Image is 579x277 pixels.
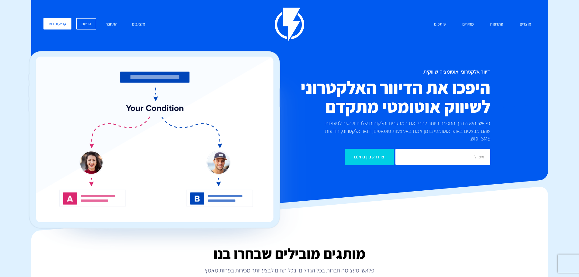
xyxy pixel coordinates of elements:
p: פלאשי מעצימה חברות בכל הגדלים ובכל תחום לבצע יותר מכירות בפחות מאמץ [31,266,548,275]
h1: דיוור אלקטרוני ואוטומציה שיווקית [253,69,490,75]
a: הרשם [76,18,96,29]
a: משאבים [127,18,150,31]
input: אימייל [395,149,490,165]
p: פלאשי היא הדרך החכמה ביותר להבין את המבקרים והלקוחות שלכם ולהגיב לפעולות שהם מבצעים באופן אוטומטי... [315,119,490,143]
a: התחבר [101,18,122,31]
a: פתרונות [485,18,508,31]
h2: היפכו את הדיוור האלקטרוני לשיווק אוטומטי מתקדם [253,78,490,116]
input: צרו חשבון בחינם [345,149,394,165]
a: קביעת דמו [43,18,71,29]
a: מוצרים [515,18,536,31]
h2: מותגים מובילים שבחרו בנו [31,246,548,261]
a: מחירים [458,18,478,31]
a: שותפים [429,18,451,31]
